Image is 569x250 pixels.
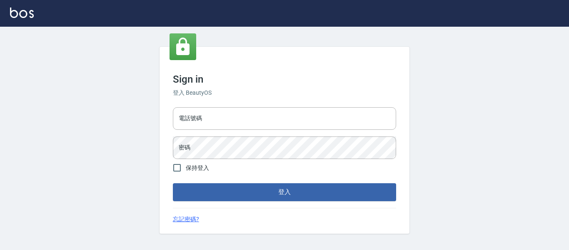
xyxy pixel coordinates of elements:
[10,8,34,18] img: Logo
[186,164,209,172] span: 保持登入
[173,88,396,97] h6: 登入 BeautyOS
[173,73,396,85] h3: Sign in
[173,183,396,201] button: 登入
[173,215,199,224] a: 忘記密碼?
